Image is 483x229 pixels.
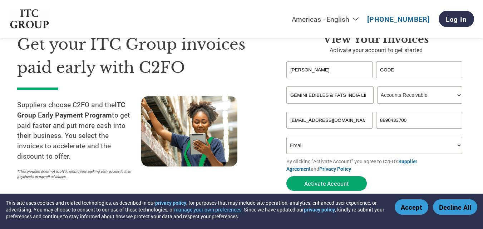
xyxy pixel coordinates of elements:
a: privacy policy [155,199,186,206]
a: Log In [439,11,474,27]
div: Invalid first name or first name is too long [286,79,373,84]
img: supply chain worker [141,96,237,166]
a: [PHONE_NUMBER] [367,15,430,24]
h1: Get your ITC Group invoices paid early with C2FO [17,33,265,79]
div: Invalid company name or company name is too long [286,104,462,109]
p: By clicking "Activate Account" you agree to C2FO's and [286,158,466,173]
p: Suppliers choose C2FO and the to get paid faster and put more cash into their business. You selec... [17,100,141,161]
p: Activate your account to get started [286,46,466,54]
strong: ITC Group Early Payment Program [17,100,125,119]
button: manage your own preferences [174,206,241,213]
div: Invalid last name or last name is too long [376,79,462,84]
img: ITC Group [9,9,50,29]
input: Last Name* [376,61,462,78]
a: Privacy Policy [319,165,351,172]
a: Supplier Agreement [286,158,417,172]
input: Invalid Email format [286,112,373,129]
p: *This program does not apply to employees seeking early access to their paychecks or payroll adva... [17,169,134,179]
select: Title/Role [377,86,462,104]
button: Accept [395,199,428,215]
button: Decline All [433,199,477,215]
input: Your company name* [286,86,374,104]
input: Phone* [376,112,462,129]
input: First Name* [286,61,373,78]
div: Inavlid Phone Number [376,129,462,134]
div: This site uses cookies and related technologies, as described in our , for purposes that may incl... [6,199,384,220]
a: privacy policy [304,206,335,213]
h3: View Your Invoices [286,33,466,46]
div: Inavlid Email Address [286,129,373,134]
button: Activate Account [286,176,367,191]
